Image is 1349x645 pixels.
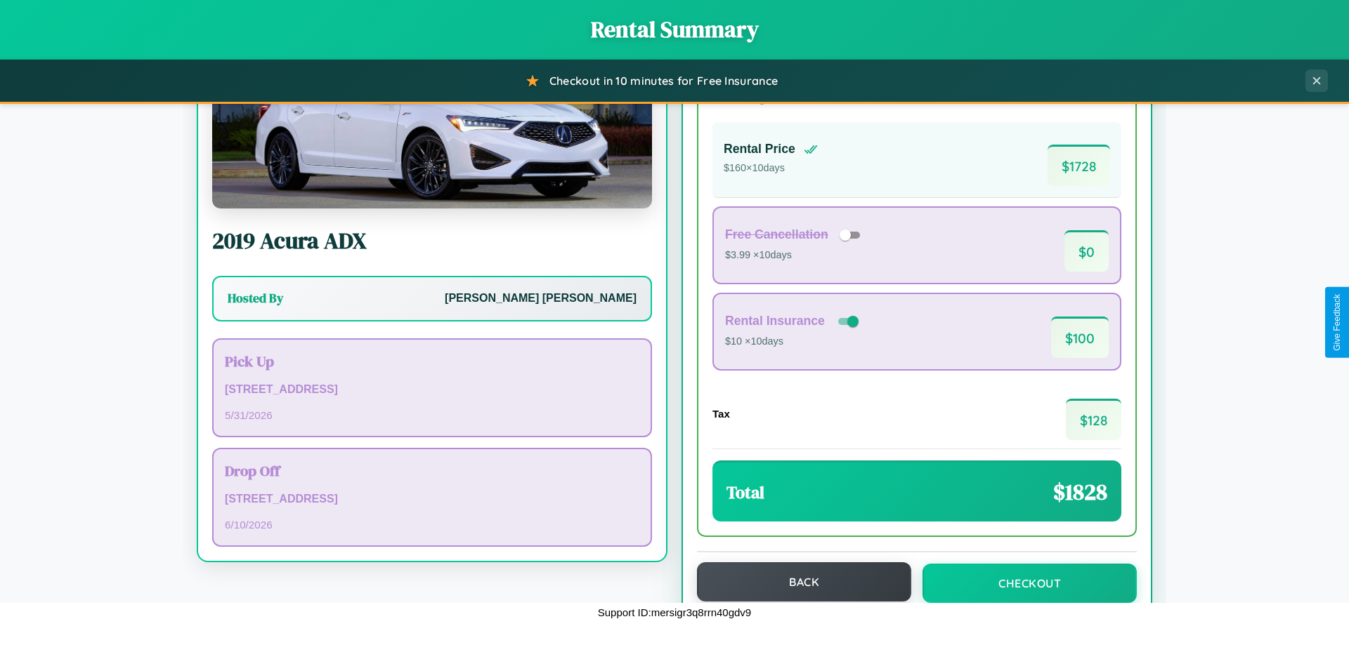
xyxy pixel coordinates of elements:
[212,225,652,256] h2: 2019 Acura ADX
[725,333,861,351] p: $10 × 10 days
[726,481,764,504] h3: Total
[225,515,639,534] p: 6 / 10 / 2026
[598,603,751,622] p: Support ID: mersigr3q8rrn40gdv9
[14,14,1335,45] h1: Rental Summary
[1053,477,1107,507] span: $ 1828
[225,460,639,481] h3: Drop Off
[549,74,778,88] span: Checkout in 10 minutes for Free Insurance
[1332,294,1342,351] div: Give Feedback
[228,290,283,307] h3: Hosted By
[212,68,652,208] img: Acura ADX
[225,351,639,371] h3: Pick Up
[225,406,639,425] p: 5 / 31 / 2026
[1051,317,1109,358] span: $ 100
[225,489,639,510] p: [STREET_ADDRESS]
[445,288,637,309] p: [PERSON_NAME] [PERSON_NAME]
[225,380,639,400] p: [STREET_ADDRESS]
[712,408,730,420] h4: Tax
[725,227,828,242] h4: Free Cancellation
[1064,230,1109,272] span: $ 0
[724,159,818,178] p: $ 160 × 10 days
[724,142,795,157] h4: Rental Price
[697,562,911,601] button: Back
[725,314,825,328] h4: Rental Insurance
[923,564,1137,603] button: Checkout
[1048,145,1110,186] span: $ 1728
[1066,399,1121,440] span: $ 128
[725,246,865,265] p: $3.99 × 10 days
